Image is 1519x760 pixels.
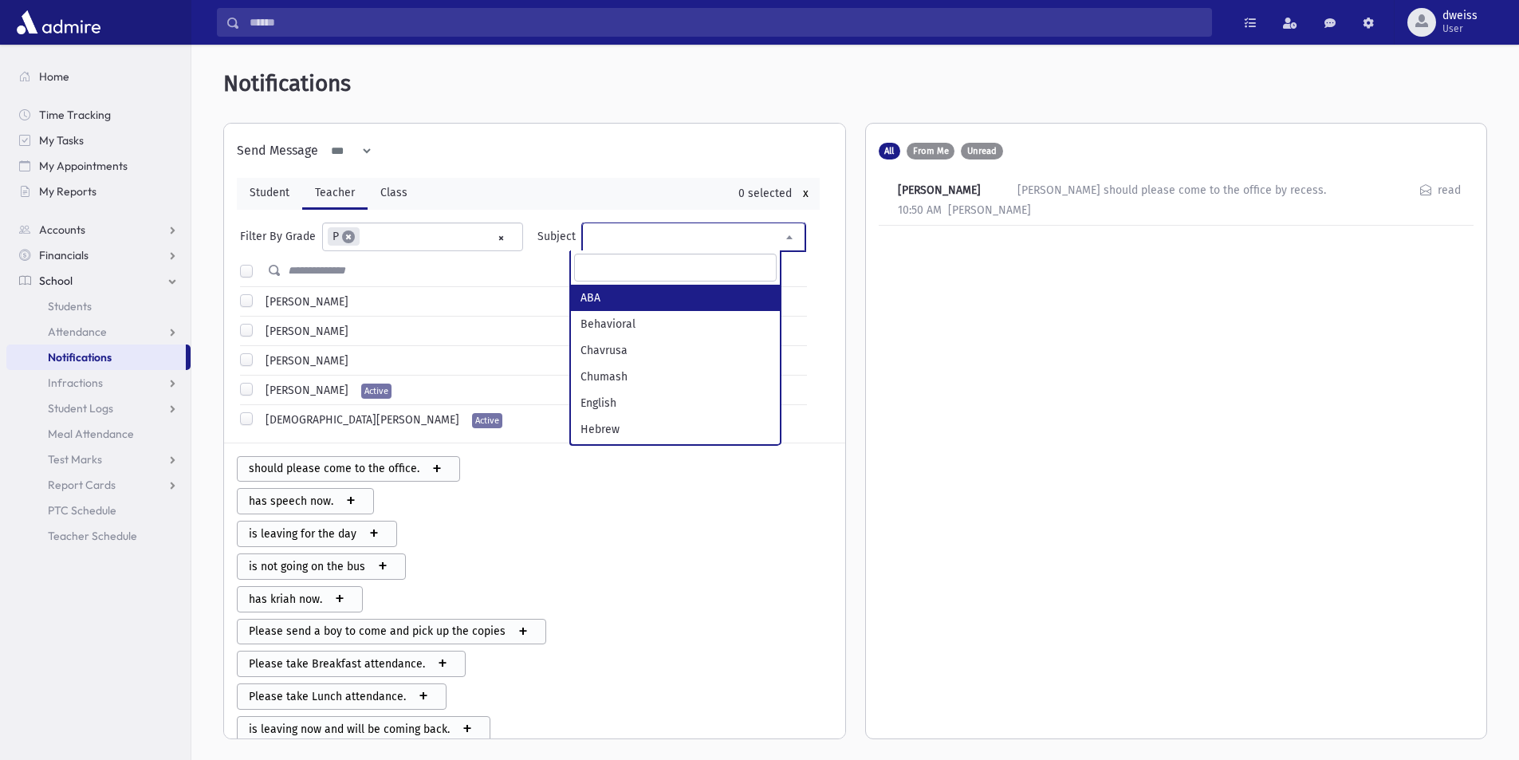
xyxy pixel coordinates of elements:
a: My Reports [6,179,191,204]
span: + [419,458,455,481]
span: Test Marks [48,452,102,467]
button: x [798,184,813,203]
span: + [506,620,541,644]
li: ABA [571,285,781,311]
button: is leaving for the day + [237,521,397,547]
span: School [39,274,73,288]
a: Class [368,178,420,210]
span: User [1442,22,1478,35]
span: should please come to the office. [242,460,419,477]
button: is not going on the bus + [237,553,406,580]
li: Hebrew [571,416,781,443]
a: Teacher Schedule [6,523,191,549]
span: Please take Breakfast attendance. [242,656,425,672]
button: has speech now. + [237,488,374,514]
span: Meal Attendance [48,427,134,441]
a: Financials [6,242,191,268]
a: Student Logs [6,396,191,421]
span: Home [39,69,69,84]
a: Infractions [6,370,191,396]
span: Please take Lunch attendance. [242,688,406,705]
label: [PERSON_NAME] [259,352,348,369]
div: Filter By Grade [240,228,316,245]
label: [PERSON_NAME] [259,323,348,340]
span: PTC Schedule [48,503,116,518]
label: [DEMOGRAPHIC_DATA][PERSON_NAME] [259,412,459,428]
div: 0 selected [738,185,792,202]
a: Notifications [6,345,186,370]
label: [PERSON_NAME] [259,382,348,399]
span: has kriah now. [242,591,322,608]
span: Unread [967,147,997,156]
button: Please send a boy to come and pick up the copies + [237,619,546,645]
span: Notifications [223,70,351,97]
a: PTC Schedule [6,498,191,523]
a: Home [6,64,191,89]
li: Behavioral [571,311,781,337]
div: [PERSON_NAME] [898,182,1017,199]
img: AdmirePro [13,6,104,38]
span: + [406,685,441,708]
li: English [571,390,781,416]
a: Accounts [6,217,191,242]
button: Please take Lunch attendance. + [237,683,447,710]
label: [PERSON_NAME] [259,293,348,310]
span: is leaving now and will be coming back. [242,721,450,738]
span: Attendance [48,325,107,339]
li: Chavrusa [571,337,781,364]
span: Student Logs [48,401,113,415]
span: Financials [39,248,89,262]
span: is leaving for the day [242,526,356,542]
button: is leaving now and will be coming back. + [237,716,490,742]
span: Teacher Schedule [48,529,137,543]
a: Test Marks [6,447,191,472]
li: Chumash [571,364,781,390]
span: × [342,230,355,243]
a: Time Tracking [6,102,191,128]
span: All [884,147,894,156]
span: Time Tracking [39,108,111,122]
input: Search [240,8,1211,37]
div: read [1438,182,1461,199]
a: School [6,268,191,293]
div: [PERSON_NAME] [942,202,1037,219]
span: Notifications [48,350,112,364]
a: Student [237,178,302,210]
div: Send Message [237,141,318,160]
span: + [356,522,392,545]
a: Report Cards [6,472,191,498]
span: Students [48,299,92,313]
div: 10:50 AM [898,202,942,219]
div: [PERSON_NAME] should please come to the office by recess. [1017,182,1326,199]
span: + [425,652,460,675]
div: Active [472,413,502,428]
div: Active [361,384,392,399]
span: My Appointments [39,159,128,173]
span: Accounts [39,222,85,237]
button: should please come to the office. + [237,456,460,482]
span: My Tasks [39,133,84,148]
a: Meal Attendance [6,421,191,447]
a: My Tasks [6,128,191,153]
span: Please send a boy to come and pick up the copies [242,623,506,640]
span: + [322,588,357,611]
span: From Me [913,147,949,156]
button: Please take Breakfast attendance. + [237,651,466,677]
span: dweiss [1442,10,1478,22]
li: Kriah [571,443,781,469]
a: Teacher [302,178,368,210]
span: + [450,718,485,741]
a: My Appointments [6,153,191,179]
span: Infractions [48,376,103,390]
button: has kriah now. + [237,586,363,612]
span: + [333,490,368,513]
span: is not going on the bus [242,558,365,575]
a: Attendance [6,319,191,345]
span: Remove all items [498,229,505,247]
a: Students [6,293,191,319]
span: + [365,555,400,578]
span: My Reports [39,184,96,199]
li: P [328,227,360,246]
span: has speech now. [242,493,333,510]
div: AdntfToShow [879,143,1003,159]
